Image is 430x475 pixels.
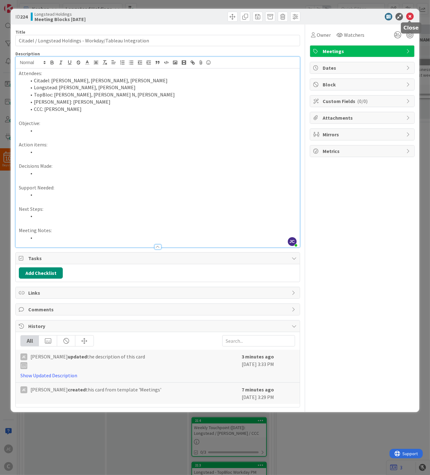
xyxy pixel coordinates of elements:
[242,386,295,401] div: [DATE] 3:29 PM
[20,372,77,379] a: Show Updated Description
[323,47,403,55] span: Meetings
[222,335,295,347] input: Search...
[28,254,288,262] span: Tasks
[323,114,403,122] span: Attachments
[35,12,86,17] span: Longstead Holdings
[19,120,297,127] p: Objective:
[13,1,29,8] span: Support
[323,131,403,138] span: Mirrors
[19,184,297,191] p: Support Needed:
[15,51,40,57] span: Description
[28,289,288,297] span: Links
[242,353,274,360] b: 3 minutes ago
[26,91,297,98] li: TopBloc: [PERSON_NAME], [PERSON_NAME] N, [PERSON_NAME]
[26,98,297,106] li: [PERSON_NAME]: [PERSON_NAME]
[19,70,297,77] p: Attendees:
[30,353,145,369] span: [PERSON_NAME] the description of this card
[323,147,403,155] span: Metrics
[344,31,364,39] span: Watchers
[242,353,295,379] div: [DATE] 3:33 PM
[19,205,297,213] p: Next Steps:
[19,162,297,170] p: Decisions Made:
[19,227,297,234] p: Meeting Notes:
[15,13,28,20] span: ID
[242,386,274,393] b: 7 minutes ago
[68,353,87,360] b: updated
[323,64,403,72] span: Dates
[20,353,27,360] div: JC
[323,97,403,105] span: Custom Fields
[15,29,25,35] label: Title
[21,336,39,346] div: All
[19,267,63,279] button: Add Checklist
[68,386,86,393] b: created
[26,106,297,113] li: CCC: [PERSON_NAME]
[403,25,419,31] h5: Close
[288,237,297,246] span: JC
[26,77,297,84] li: Citadel: [PERSON_NAME], [PERSON_NAME], [PERSON_NAME]
[26,84,297,91] li: Longstead: [PERSON_NAME], [PERSON_NAME]
[20,14,28,20] b: 224
[357,98,368,104] span: ( 0/0 )
[20,386,27,393] div: JC
[35,17,86,22] b: Meeting Blocks [DATE]
[317,31,331,39] span: Owner
[15,35,300,46] input: type card name here...
[30,386,161,393] span: [PERSON_NAME] this card from template 'Meetings'
[323,81,403,88] span: Block
[19,141,297,148] p: Action items:
[28,306,288,313] span: Comments
[28,322,288,330] span: History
